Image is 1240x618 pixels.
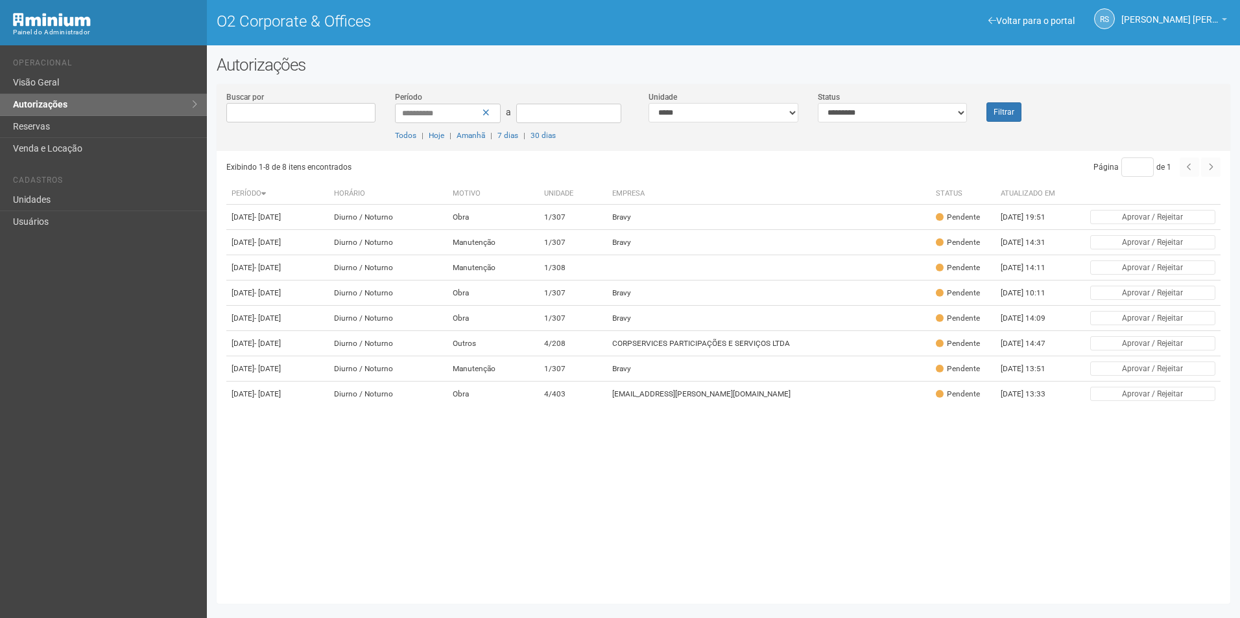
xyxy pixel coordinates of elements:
[1090,210,1215,224] button: Aprovar / Rejeitar
[936,262,980,273] div: Pendente
[936,363,980,374] div: Pendente
[329,280,448,306] td: Diurno / Noturno
[936,389,980,400] div: Pendente
[986,102,1021,122] button: Filtrar
[447,183,539,205] th: Motivo
[254,263,281,272] span: - [DATE]
[254,212,281,222] span: - [DATE]
[539,280,607,306] td: 1/307
[447,280,539,306] td: Obra
[457,131,485,140] a: Amanhã
[13,58,197,72] li: Operacional
[1090,311,1215,325] button: Aprovar / Rejeitar
[217,13,714,30] h1: O2 Corporate & Offices
[988,16,1075,26] a: Voltar para o portal
[996,255,1067,280] td: [DATE] 14:11
[996,183,1067,205] th: Atualizado em
[996,356,1067,382] td: [DATE] 13:51
[395,131,416,140] a: Todos
[936,237,980,248] div: Pendente
[1090,336,1215,350] button: Aprovar / Rejeitar
[217,55,1230,74] h2: Autorizações
[329,183,448,205] th: Horário
[936,338,980,349] div: Pendente
[429,131,444,140] a: Hoje
[226,306,329,331] td: [DATE]
[447,230,539,255] td: Manutenção
[497,131,518,140] a: 7 dias
[13,13,91,27] img: Minium
[996,280,1067,306] td: [DATE] 10:11
[254,389,281,398] span: - [DATE]
[539,255,607,280] td: 1/308
[226,280,329,306] td: [DATE]
[226,382,329,407] td: [DATE]
[1090,361,1215,376] button: Aprovar / Rejeitar
[13,176,197,189] li: Cadastros
[1094,8,1115,29] a: RS
[226,183,329,205] th: Período
[607,280,931,306] td: Bravy
[226,356,329,382] td: [DATE]
[422,131,423,140] span: |
[254,288,281,297] span: - [DATE]
[329,356,448,382] td: Diurno / Noturno
[447,331,539,356] td: Outros
[226,255,329,280] td: [DATE]
[329,255,448,280] td: Diurno / Noturno
[523,131,525,140] span: |
[1093,163,1171,172] span: Página de 1
[447,255,539,280] td: Manutenção
[1090,286,1215,300] button: Aprovar / Rejeitar
[1090,235,1215,249] button: Aprovar / Rejeitar
[539,306,607,331] td: 1/307
[254,339,281,348] span: - [DATE]
[996,306,1067,331] td: [DATE] 14:09
[490,131,492,140] span: |
[936,313,980,324] div: Pendente
[449,131,451,140] span: |
[447,382,539,407] td: Obra
[539,331,607,356] td: 4/208
[447,205,539,230] td: Obra
[607,230,931,255] td: Bravy
[329,205,448,230] td: Diurno / Noturno
[329,382,448,407] td: Diurno / Noturno
[539,183,607,205] th: Unidade
[506,107,511,117] span: a
[607,306,931,331] td: Bravy
[447,306,539,331] td: Obra
[818,91,840,103] label: Status
[226,91,264,103] label: Buscar por
[329,331,448,356] td: Diurno / Noturno
[329,230,448,255] td: Diurno / Noturno
[1090,260,1215,275] button: Aprovar / Rejeitar
[395,91,422,103] label: Período
[1121,2,1219,25] span: Rayssa Soares Ribeiro
[226,230,329,255] td: [DATE]
[607,331,931,356] td: CORPSERVICES PARTICIPAÇÕES E SERVIÇOS LTDA
[226,331,329,356] td: [DATE]
[996,382,1067,407] td: [DATE] 13:33
[1090,387,1215,401] button: Aprovar / Rejeitar
[607,356,931,382] td: Bravy
[13,27,197,38] div: Painel do Administrador
[607,183,931,205] th: Empresa
[531,131,556,140] a: 30 dias
[226,205,329,230] td: [DATE]
[539,356,607,382] td: 1/307
[447,356,539,382] td: Manutenção
[936,288,980,299] div: Pendente
[1121,16,1227,27] a: [PERSON_NAME] [PERSON_NAME]
[607,382,931,407] td: [EMAIL_ADDRESS][PERSON_NAME][DOMAIN_NAME]
[649,91,677,103] label: Unidade
[607,205,931,230] td: Bravy
[254,238,281,247] span: - [DATE]
[996,331,1067,356] td: [DATE] 14:47
[936,212,980,223] div: Pendente
[996,205,1067,230] td: [DATE] 19:51
[539,205,607,230] td: 1/307
[226,157,719,177] div: Exibindo 1-8 de 8 itens encontrados
[329,306,448,331] td: Diurno / Noturno
[996,230,1067,255] td: [DATE] 14:31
